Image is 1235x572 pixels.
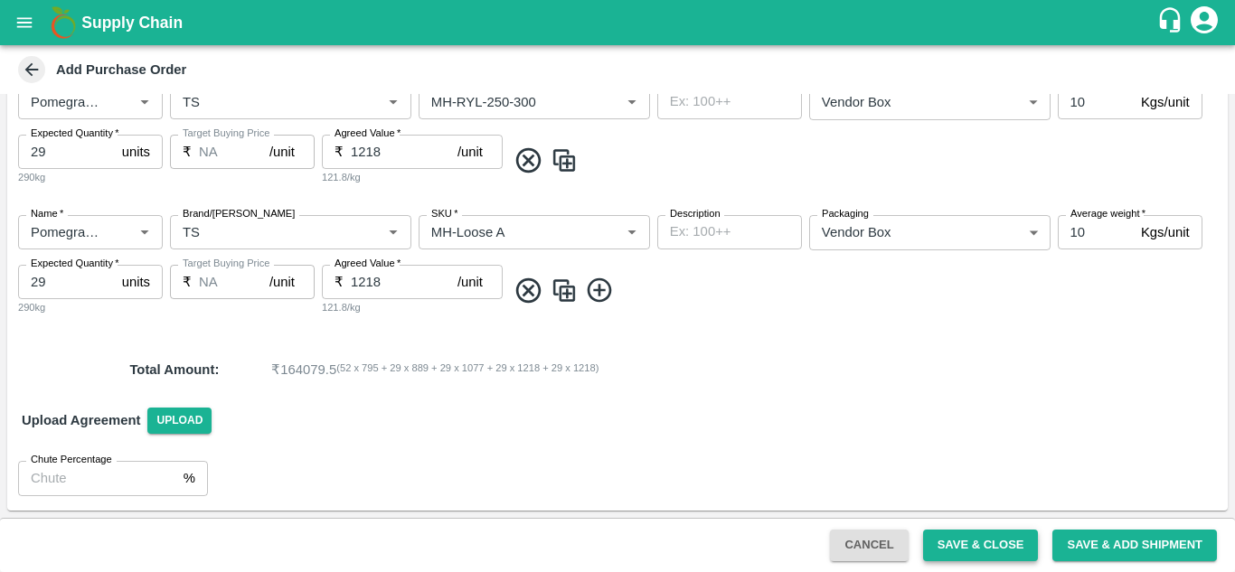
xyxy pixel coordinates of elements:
[335,272,344,292] p: ₹
[45,5,81,41] img: logo
[551,145,578,175] img: CloneIcon
[183,272,192,292] p: ₹
[1058,215,1134,249] input: 0.0
[830,530,908,561] button: Cancel
[184,468,195,488] p: %
[129,362,219,377] strong: Total Amount :
[382,90,405,114] button: Open
[670,207,721,221] label: Description
[183,257,270,271] label: Target Buying Price
[431,207,457,221] label: SKU
[31,207,63,221] label: Name
[1141,222,1190,242] p: Kgs/unit
[382,220,405,244] button: Open
[4,2,45,43] button: open drawer
[18,461,176,495] input: Chute
[1141,92,1190,112] p: Kgs/unit
[31,257,119,271] label: Expected Quantity
[822,222,891,242] p: Vendor Box
[351,265,457,299] input: 0.0
[199,265,269,299] input: 0.0
[183,127,270,141] label: Target Buying Price
[1058,85,1134,119] input: 0.0
[620,90,644,114] button: Open
[335,257,401,271] label: Agreed Value
[31,453,112,467] label: Chute Percentage
[22,413,140,427] strong: Upload Agreement
[18,169,163,185] div: 290kg
[351,135,457,169] input: 0.0
[183,207,295,221] label: Brand/[PERSON_NAME]
[81,10,1156,35] a: Supply Chain
[1156,6,1188,39] div: customer-support
[335,142,344,162] p: ₹
[923,530,1039,561] button: Save & Close
[122,272,150,292] p: units
[18,299,163,315] div: 290kg
[31,127,119,141] label: Expected Quantity
[1052,530,1217,561] button: Save & Add Shipment
[175,220,353,244] input: Create Brand/Marka
[620,220,644,244] button: Open
[199,135,269,169] input: 0.0
[81,14,183,32] b: Supply Chain
[424,90,591,114] input: SKU
[18,265,115,299] input: 0
[822,207,869,221] label: Packaging
[424,220,591,244] input: SKU
[269,142,295,162] p: /unit
[336,360,599,380] span: ( 52 x 795 + 29 x 889 + 29 x 1077 + 29 x 1218 + 29 x 1218 )
[133,90,156,114] button: Open
[1070,207,1145,221] label: Average weight
[24,220,104,244] input: Name
[183,142,192,162] p: ₹
[24,90,104,114] input: Name
[1188,4,1221,42] div: account of current user
[322,169,503,185] div: 121.8/kg
[269,272,295,292] p: /unit
[457,142,483,162] p: /unit
[335,127,401,141] label: Agreed Value
[122,142,150,162] p: units
[322,299,503,315] div: 121.8/kg
[822,92,891,112] p: Vendor Box
[551,276,578,305] img: CloneIcon
[147,408,212,434] span: Upload
[56,62,186,77] b: Add Purchase Order
[175,90,353,114] input: Create Brand/Marka
[457,272,483,292] p: /unit
[271,360,336,380] p: ₹ 164079.5
[133,220,156,244] button: Open
[18,135,115,169] input: 0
